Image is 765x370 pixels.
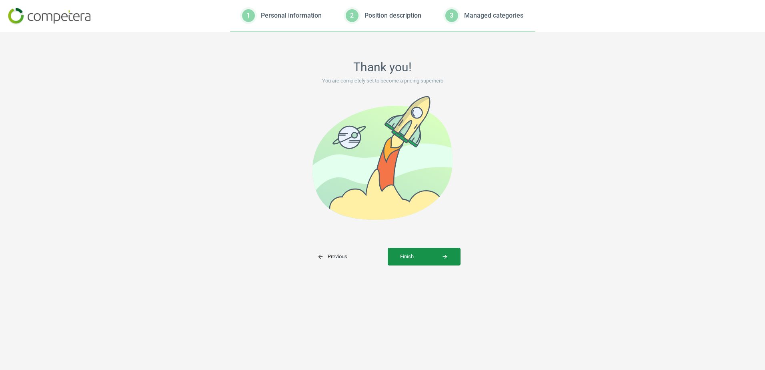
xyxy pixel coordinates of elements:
[182,77,583,84] p: You are completely set to become a pricing superhero
[346,9,358,22] div: 2
[312,96,453,220] img: 53180b315ed9a01495a3e13e59d7733e.svg
[305,248,388,265] button: arrow_backPrevious
[364,11,421,20] div: Position description
[182,60,583,74] h2: Thank you!
[388,248,461,265] button: Finisharrow_forward
[400,253,448,260] span: Finish
[442,253,448,260] i: arrow_forward
[445,9,458,22] div: 3
[317,253,347,260] span: Previous
[261,11,322,20] div: Personal information
[317,253,324,260] i: arrow_back
[464,11,523,20] div: Managed categories
[8,8,90,24] img: 7b73d85f1bbbb9d816539e11aedcf956.png
[242,9,255,22] div: 1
